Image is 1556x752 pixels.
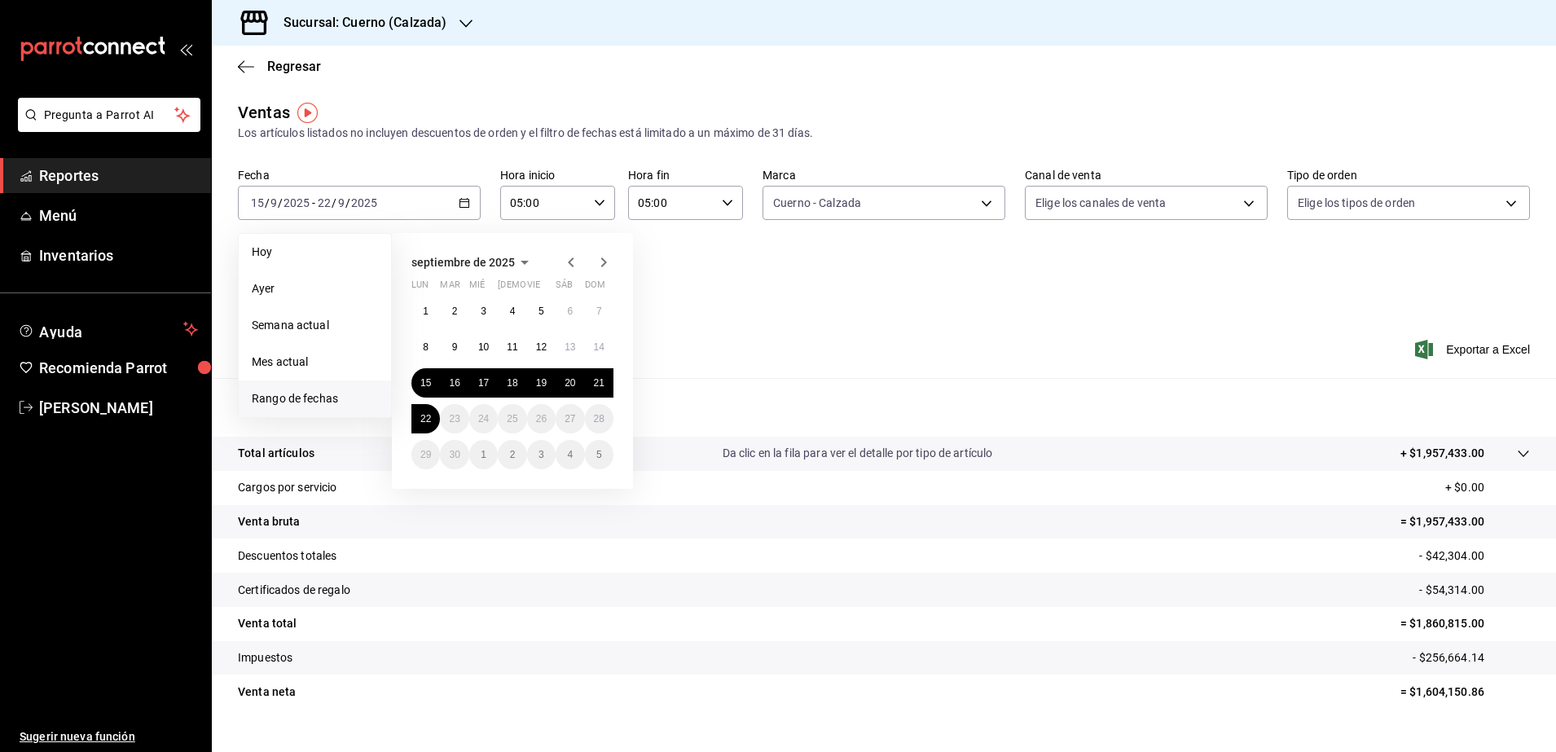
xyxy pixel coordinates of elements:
[1419,548,1530,565] p: - $42,304.00
[556,297,584,326] button: 6 de septiembre de 2025
[585,404,613,433] button: 28 de septiembre de 2025
[283,196,310,209] input: ----
[1287,169,1530,181] label: Tipo de orden
[179,42,192,55] button: open_drawer_menu
[238,169,481,181] label: Fecha
[500,169,615,181] label: Hora inicio
[538,306,544,317] abbr: 5 de septiembre de 2025
[507,341,517,353] abbr: 11 de septiembre de 2025
[556,404,584,433] button: 27 de septiembre de 2025
[773,195,861,211] span: Cuerno - Calzada
[449,377,459,389] abbr: 16 de septiembre de 2025
[267,59,321,74] span: Regresar
[498,332,526,362] button: 11 de septiembre de 2025
[1445,479,1530,496] p: + $0.00
[252,354,378,371] span: Mes actual
[440,404,468,433] button: 23 de septiembre de 2025
[585,368,613,398] button: 21 de septiembre de 2025
[585,297,613,326] button: 7 de septiembre de 2025
[469,368,498,398] button: 17 de septiembre de 2025
[527,332,556,362] button: 12 de septiembre de 2025
[565,413,575,424] abbr: 27 de septiembre de 2025
[449,413,459,424] abbr: 23 de septiembre de 2025
[1400,615,1530,632] p: = $1,860,815.00
[312,196,315,209] span: -
[411,368,440,398] button: 15 de septiembre de 2025
[594,377,604,389] abbr: 21 de septiembre de 2025
[411,404,440,433] button: 22 de septiembre de 2025
[723,445,993,462] p: Da clic en la fila para ver el detalle por tipo de artículo
[452,341,458,353] abbr: 9 de septiembre de 2025
[452,306,458,317] abbr: 2 de septiembre de 2025
[440,332,468,362] button: 9 de septiembre de 2025
[238,59,321,74] button: Regresar
[585,332,613,362] button: 14 de septiembre de 2025
[469,297,498,326] button: 3 de septiembre de 2025
[411,256,515,269] span: septiembre de 2025
[39,397,198,419] span: [PERSON_NAME]
[1400,513,1530,530] p: = $1,957,433.00
[469,279,485,297] abbr: miércoles
[478,413,489,424] abbr: 24 de septiembre de 2025
[423,306,429,317] abbr: 1 de septiembre de 2025
[1035,195,1166,211] span: Elige los canales de venta
[238,398,1530,417] p: Resumen
[498,297,526,326] button: 4 de septiembre de 2025
[238,548,336,565] p: Descuentos totales
[536,341,547,353] abbr: 12 de septiembre de 2025
[536,377,547,389] abbr: 19 de septiembre de 2025
[18,98,200,132] button: Pregunta a Parrot AI
[440,279,459,297] abbr: martes
[481,449,486,460] abbr: 1 de octubre de 2025
[469,440,498,469] button: 1 de octubre de 2025
[481,306,486,317] abbr: 3 de septiembre de 2025
[420,377,431,389] abbr: 15 de septiembre de 2025
[565,341,575,353] abbr: 13 de septiembre de 2025
[411,440,440,469] button: 29 de septiembre de 2025
[478,377,489,389] abbr: 17 de septiembre de 2025
[332,196,336,209] span: /
[423,341,429,353] abbr: 8 de septiembre de 2025
[44,107,175,124] span: Pregunta a Parrot AI
[556,440,584,469] button: 4 de octubre de 2025
[39,204,198,226] span: Menú
[11,118,200,135] a: Pregunta a Parrot AI
[1413,649,1530,666] p: - $256,664.14
[1418,340,1530,359] button: Exportar a Excel
[238,684,296,701] p: Venta neta
[238,100,290,125] div: Ventas
[527,404,556,433] button: 26 de septiembre de 2025
[596,306,602,317] abbr: 7 de septiembre de 2025
[449,449,459,460] abbr: 30 de septiembre de 2025
[585,279,605,297] abbr: domingo
[763,169,1005,181] label: Marca
[238,582,350,599] p: Certificados de regalo
[420,449,431,460] abbr: 29 de septiembre de 2025
[469,332,498,362] button: 10 de septiembre de 2025
[252,244,378,261] span: Hoy
[411,279,429,297] abbr: lunes
[498,440,526,469] button: 2 de octubre de 2025
[536,413,547,424] abbr: 26 de septiembre de 2025
[39,357,198,379] span: Recomienda Parrot
[440,440,468,469] button: 30 de septiembre de 2025
[420,413,431,424] abbr: 22 de septiembre de 2025
[527,297,556,326] button: 5 de septiembre de 2025
[567,449,573,460] abbr: 4 de octubre de 2025
[478,341,489,353] abbr: 10 de septiembre de 2025
[411,297,440,326] button: 1 de septiembre de 2025
[297,103,318,123] img: Tooltip marker
[1298,195,1415,211] span: Elige los tipos de orden
[567,306,573,317] abbr: 6 de septiembre de 2025
[585,440,613,469] button: 5 de octubre de 2025
[498,279,594,297] abbr: jueves
[252,280,378,297] span: Ayer
[39,319,177,339] span: Ayuda
[39,244,198,266] span: Inventarios
[1419,582,1530,599] p: - $54,314.00
[527,279,540,297] abbr: viernes
[39,165,198,187] span: Reportes
[469,404,498,433] button: 24 de septiembre de 2025
[238,479,337,496] p: Cargos por servicio
[556,368,584,398] button: 20 de septiembre de 2025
